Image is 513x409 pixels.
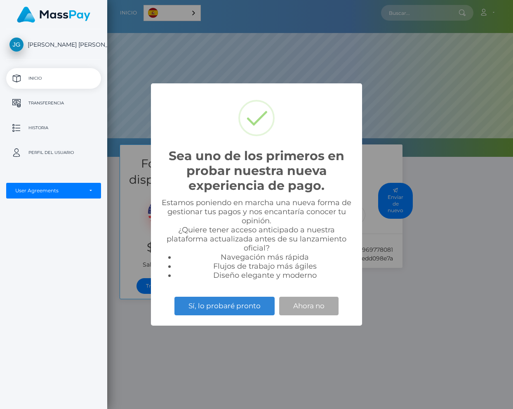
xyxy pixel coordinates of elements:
[9,72,98,85] p: Inicio
[15,187,83,194] div: User Agreements
[176,262,354,271] li: Flujos de trabajo más ágiles
[17,7,90,23] img: MassPay
[9,122,98,134] p: Historia
[9,97,98,109] p: Transferencia
[279,297,339,315] button: Ahora no
[174,297,275,315] button: Sí, lo probaré pronto
[6,41,101,48] span: [PERSON_NAME] [PERSON_NAME]
[176,253,354,262] li: Navegación más rápida
[9,147,98,159] p: Perfil del usuario
[159,149,354,193] h2: Sea uno de los primeros en probar nuestra nueva experiencia de pago.
[176,271,354,280] li: Diseño elegante y moderno
[6,183,101,199] button: User Agreements
[159,198,354,280] div: Estamos poniendo en marcha una nueva forma de gestionar tus pagos y nos encantaría conocer tu opi...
